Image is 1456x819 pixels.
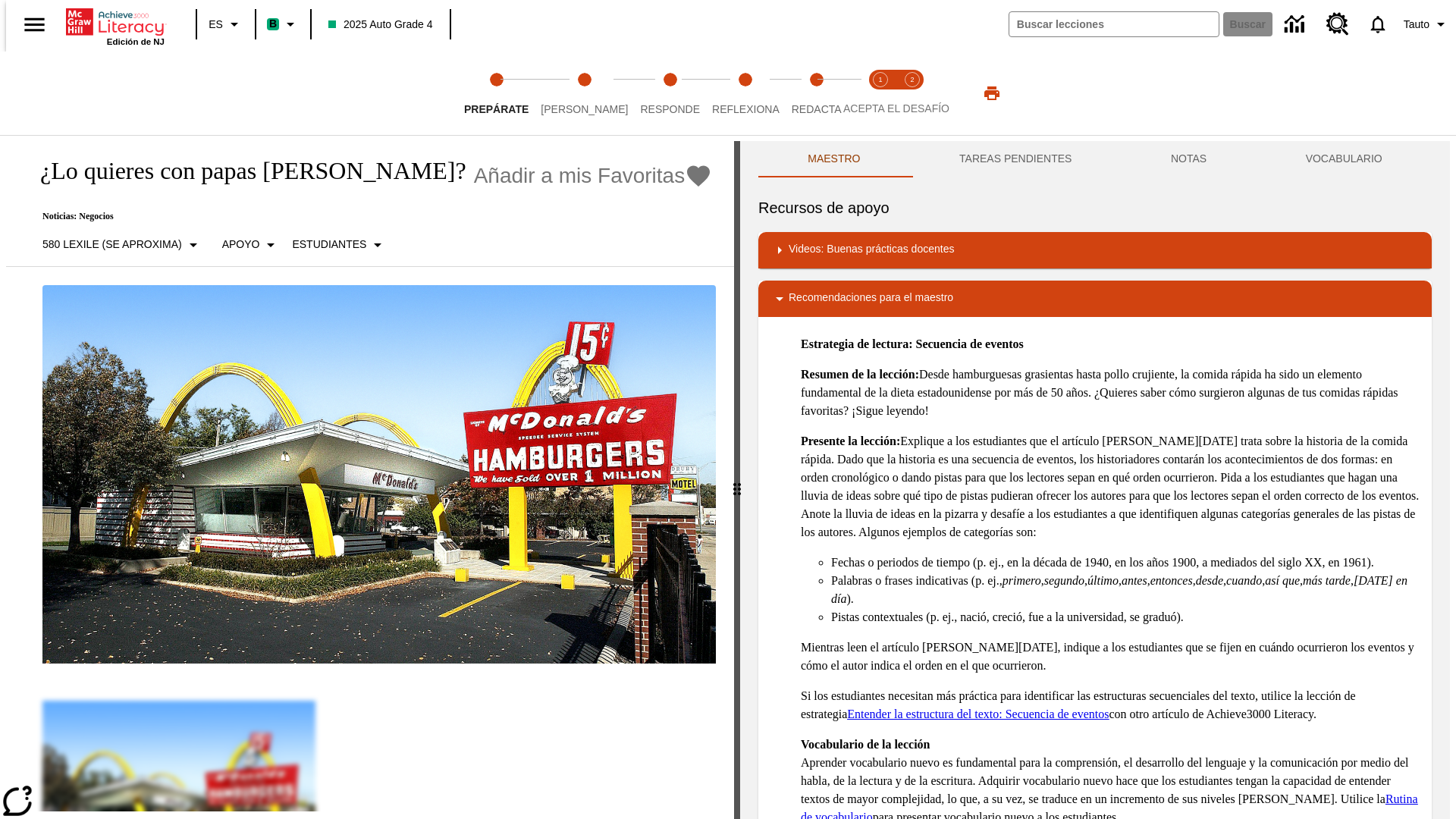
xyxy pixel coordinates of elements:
button: Imprimir [968,80,1016,107]
p: 580 Lexile (Se aproxima) [42,237,182,253]
button: Abrir el menú lateral [12,2,57,47]
button: NOTAS [1122,141,1257,177]
div: Pulsa la tecla de intro o la barra espaciadora y luego presiona las flechas de derecha e izquierd... [734,141,740,819]
span: [PERSON_NAME] [541,103,628,115]
button: Prepárate step 1 of 5 [452,52,541,135]
span: Reflexiona [712,103,780,115]
li: Palabras o frases indicativas (p. ej., , , , , , , , , , ). [831,572,1420,608]
span: Edición de NJ [107,37,165,46]
em: segundo [1044,574,1084,587]
button: Perfil/Configuración [1398,11,1456,38]
button: Seleccionar estudiante [286,231,393,259]
input: Buscar campo [1009,12,1219,36]
span: 2025 Auto Grade 4 [328,17,433,33]
button: Reflexiona step 4 of 5 [700,52,792,135]
em: antes [1122,574,1147,587]
span: ACEPTA EL DESAFÍO [843,102,949,115]
em: cuando [1226,574,1262,587]
span: Redacta [792,103,842,115]
span: ES [209,17,223,33]
button: Boost El color de la clase es verde menta. Cambiar el color de la clase. [261,11,306,38]
div: Instructional Panel Tabs [758,141,1432,177]
button: TAREAS PENDIENTES [910,141,1122,177]
em: último [1087,574,1119,587]
span: Tauto [1404,17,1429,33]
a: Entender la estructura del texto: Secuencia de eventos [847,708,1109,720]
button: Responde step 3 of 5 [628,52,712,135]
em: más tarde [1303,574,1351,587]
strong: Estrategia de lectura: Secuencia de eventos [801,337,1024,350]
p: Mientras leen el artículo [PERSON_NAME][DATE], indique a los estudiantes que se fijen en cuándo o... [801,639,1420,675]
button: Redacta step 5 of 5 [780,52,854,135]
em: entonces [1150,574,1193,587]
button: Lee step 2 of 5 [529,52,640,135]
p: Videos: Buenas prácticas docentes [789,241,954,259]
p: Explique a los estudiantes que el artículo [PERSON_NAME][DATE] trata sobre la historia de la comi... [801,432,1420,541]
button: Añadir a mis Favoritas - ¿Lo quieres con papas fritas? [474,162,713,189]
p: Noticias: Negocios [24,211,712,222]
div: activity [740,141,1450,819]
button: Acepta el desafío contesta step 2 of 2 [890,52,934,135]
a: Centro de información [1276,4,1317,45]
li: Fechas o periodos de tiempo (p. ej., en la década de 1940, en los años 1900, a mediados del siglo... [831,554,1420,572]
button: Maestro [758,141,910,177]
div: Recomendaciones para el maestro [758,281,1432,317]
button: Tipo de apoyo, Apoyo [216,231,287,259]
img: Uno de los primeros locales de McDonald's, con el icónico letrero rojo y los arcos amarillos. [42,285,716,664]
p: Desde hamburguesas grasientas hasta pollo crujiente, la comida rápida ha sido un elemento fundame... [801,366,1420,420]
a: Centro de recursos, Se abrirá en una pestaña nueva. [1317,4,1358,45]
a: Notificaciones [1358,5,1398,44]
button: VOCABULARIO [1256,141,1432,177]
p: Si los estudiantes necesitan más práctica para identificar las estructuras secuenciales del texto... [801,687,1420,723]
div: Videos: Buenas prácticas docentes [758,232,1432,268]
div: Portada [66,5,165,46]
button: Lenguaje: ES, Selecciona un idioma [202,11,250,38]
text: 2 [910,76,914,83]
span: B [269,14,277,33]
h1: ¿Lo quieres con papas [PERSON_NAME]? [24,157,466,185]
span: Prepárate [464,103,529,115]
h6: Recursos de apoyo [758,196,1432,220]
div: reading [6,141,734,811]
p: Recomendaciones para el maestro [789,290,953,308]
text: 1 [878,76,882,83]
strong: Presente la lección: [801,435,900,447]
strong: Vocabulario de la lección [801,738,930,751]
strong: Resumen de la lección: [801,368,919,381]
span: Responde [640,103,700,115]
button: Seleccione Lexile, 580 Lexile (Se aproxima) [36,231,209,259]
em: así que [1265,574,1300,587]
em: desde [1196,574,1223,587]
li: Pistas contextuales (p. ej., nació, creció, fue a la universidad, se graduó). [831,608,1420,626]
span: Añadir a mis Favoritas [474,164,686,188]
button: Acepta el desafío lee step 1 of 2 [858,52,902,135]
p: Estudiantes [292,237,366,253]
p: Apoyo [222,237,260,253]
em: primero [1003,574,1041,587]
